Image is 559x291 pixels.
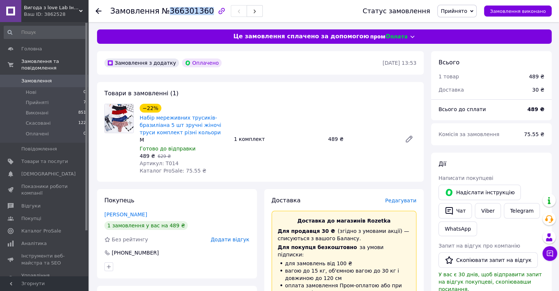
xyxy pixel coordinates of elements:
span: Прийнято [441,8,467,14]
span: Товари в замовленні (1) [104,90,179,97]
span: Запит на відгук про компанію [438,243,520,249]
span: 851 [78,110,86,116]
span: 0 [83,89,86,96]
a: Telegram [504,203,540,219]
span: [DEMOGRAPHIC_DATA] [21,171,76,177]
div: [PHONE_NUMBER] [111,249,160,256]
button: Чат з покупцем [542,246,557,261]
span: Інструменти веб-майстра та SEO [21,253,68,266]
div: Статус замовлення [363,7,430,15]
button: Чат [438,203,472,219]
span: Каталог ProSale [21,228,61,234]
span: Скасовані [26,120,51,127]
a: [PERSON_NAME] [104,212,147,217]
span: Для продавця 30 ₴ [278,228,335,234]
span: Артикул: Т014 [140,160,179,166]
div: 30 ₴ [528,82,549,98]
span: Виконані [26,110,49,116]
a: Viber [475,203,501,219]
span: Замовлення та повідомлення [21,58,88,71]
span: 489 ₴ [140,153,155,159]
a: Редагувати [402,132,416,146]
span: Головна [21,46,42,52]
span: Каталог ProSale: 75.55 ₴ [140,168,206,174]
div: 1 комплект [231,134,325,144]
span: Доставка [272,197,301,204]
div: Повернутися назад [96,7,101,15]
span: Всього до сплати [438,106,486,112]
span: Аналітика [21,240,47,247]
button: Скопіювати запит на відгук [438,252,538,268]
span: Замовлення [110,7,160,15]
span: Вигода з love Lab Інтернет-магазин сміливих подарунків [24,4,79,11]
span: Управління сайтом [21,272,68,285]
span: 75.55 ₴ [524,131,544,137]
span: Оплачені [26,131,49,137]
div: Ваш ID: 3862528 [24,11,88,18]
a: WhatsApp [438,221,477,236]
span: Прийняті [26,99,49,106]
button: Замовлення виконано [484,6,552,17]
li: для замовлень від 100 ₴ [278,260,411,267]
div: −22% [140,104,161,113]
b: 489 ₴ [527,106,544,112]
div: (згідно з умовами акції) — списуються з вашого Балансу. [278,227,411,242]
span: Комісія за замовлення [438,131,499,137]
div: Замовлення з додатку [104,58,179,67]
span: Готово до відправки [140,146,196,152]
input: Пошук [4,26,87,39]
span: Повідомлення [21,146,57,152]
span: Додати відгук [211,237,249,242]
span: Для покупця безкоштовно [278,244,357,250]
span: 629 ₴ [158,154,171,159]
div: Оплачено [182,58,222,67]
span: Доставка [438,87,464,93]
span: Товари та послуги [21,158,68,165]
img: Набір мереживних трусиків-бразиліана 5 шт зручні жіночі труси комплект різні кольори [105,104,133,133]
span: Замовлення [21,78,52,84]
span: Відгуки [21,203,40,209]
div: 1 замовлення у вас на 489 ₴ [104,221,188,230]
span: Нові [26,89,36,96]
div: за умови підписки: [278,244,411,258]
span: Це замовлення сплачено за допомогою [233,32,369,41]
span: Доставка до магазинів Rozetka [297,218,391,224]
span: 7 [83,99,86,106]
time: [DATE] 13:53 [383,60,416,66]
div: 489 ₴ [529,73,544,80]
span: Без рейтингу [112,237,148,242]
div: 489 ₴ [325,134,399,144]
span: Показники роботи компанії [21,183,68,196]
span: №366301360 [162,7,214,15]
span: 0 [83,131,86,137]
span: Дії [438,160,446,167]
span: Замовлення виконано [490,8,546,14]
li: вагою до 15 кг, об'ємною вагою до 30 кг і довжиною до 120 см [278,267,411,282]
span: 1 товар [438,74,459,79]
span: Редагувати [385,198,416,203]
div: M [140,136,228,143]
span: 122 [78,120,86,127]
button: Надіслати інструкцію [438,185,521,200]
span: Покупець [104,197,135,204]
a: Набір мереживних трусиків-бразиліана 5 шт зручні жіночі труси комплект різні кольори [140,115,221,135]
span: Всього [438,59,459,66]
span: Написати покупцеві [438,175,493,181]
span: Покупці [21,215,41,222]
